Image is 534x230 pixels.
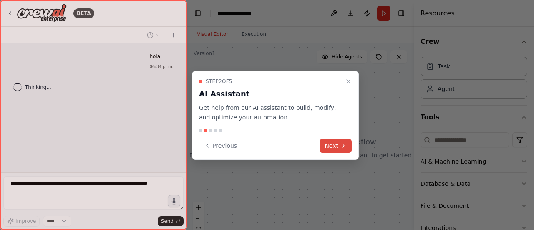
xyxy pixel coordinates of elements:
[192,8,204,19] button: Hide left sidebar
[320,139,352,153] button: Next
[206,78,232,85] span: Step 2 of 5
[199,88,342,100] h3: AI Assistant
[199,139,242,153] button: Previous
[199,103,342,122] p: Get help from our AI assistant to build, modify, and optimize your automation.
[343,76,353,86] button: Close walkthrough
